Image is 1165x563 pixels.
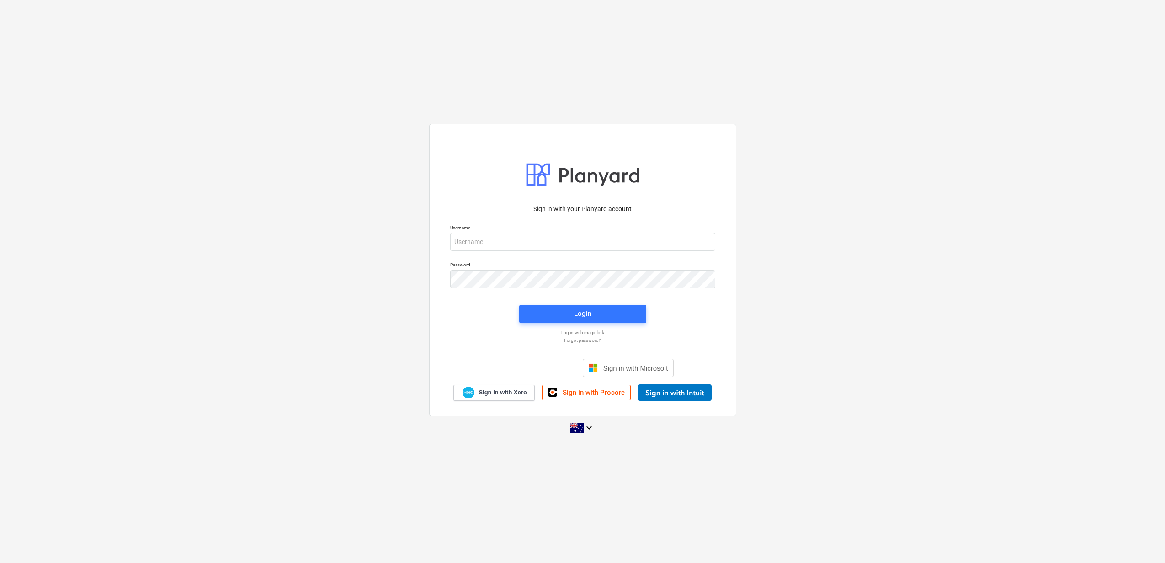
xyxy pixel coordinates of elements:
p: Sign in with your Planyard account [450,204,715,214]
div: Login [574,308,591,319]
span: Sign in with Procore [563,388,625,397]
a: Sign in with Xero [453,385,535,401]
p: Password [450,262,715,270]
img: Microsoft logo [589,363,598,372]
span: Sign in with Microsoft [603,364,668,372]
a: Sign in with Procore [542,385,631,400]
a: Log in with magic link [446,329,720,335]
iframe: Sign in with Google Button [487,358,580,378]
span: Sign in with Xero [479,388,527,397]
button: Login [519,305,646,323]
img: Xero logo [463,387,474,399]
input: Username [450,233,715,251]
p: Username [450,225,715,233]
i: keyboard_arrow_down [584,422,595,433]
a: Forgot password? [446,337,720,343]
